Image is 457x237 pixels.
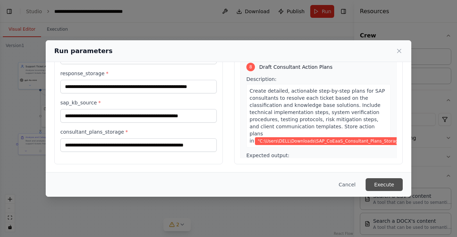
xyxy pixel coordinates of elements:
[246,76,276,82] span: Description:
[246,63,255,71] div: 8
[366,178,403,191] button: Execute
[255,137,417,145] span: Variable: consultant_plans_storage
[54,46,112,56] h2: Run parameters
[250,88,385,144] span: Create detailed, actionable step-by-step plans for SAP consultants to resolve each ticket based o...
[259,63,332,71] span: Draft Consultant Action Plans
[60,99,217,106] label: sap_kb_source
[60,70,217,77] label: response_storage
[246,153,290,158] span: Expected output:
[60,128,217,135] label: consultant_plans_storage
[333,178,361,191] button: Cancel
